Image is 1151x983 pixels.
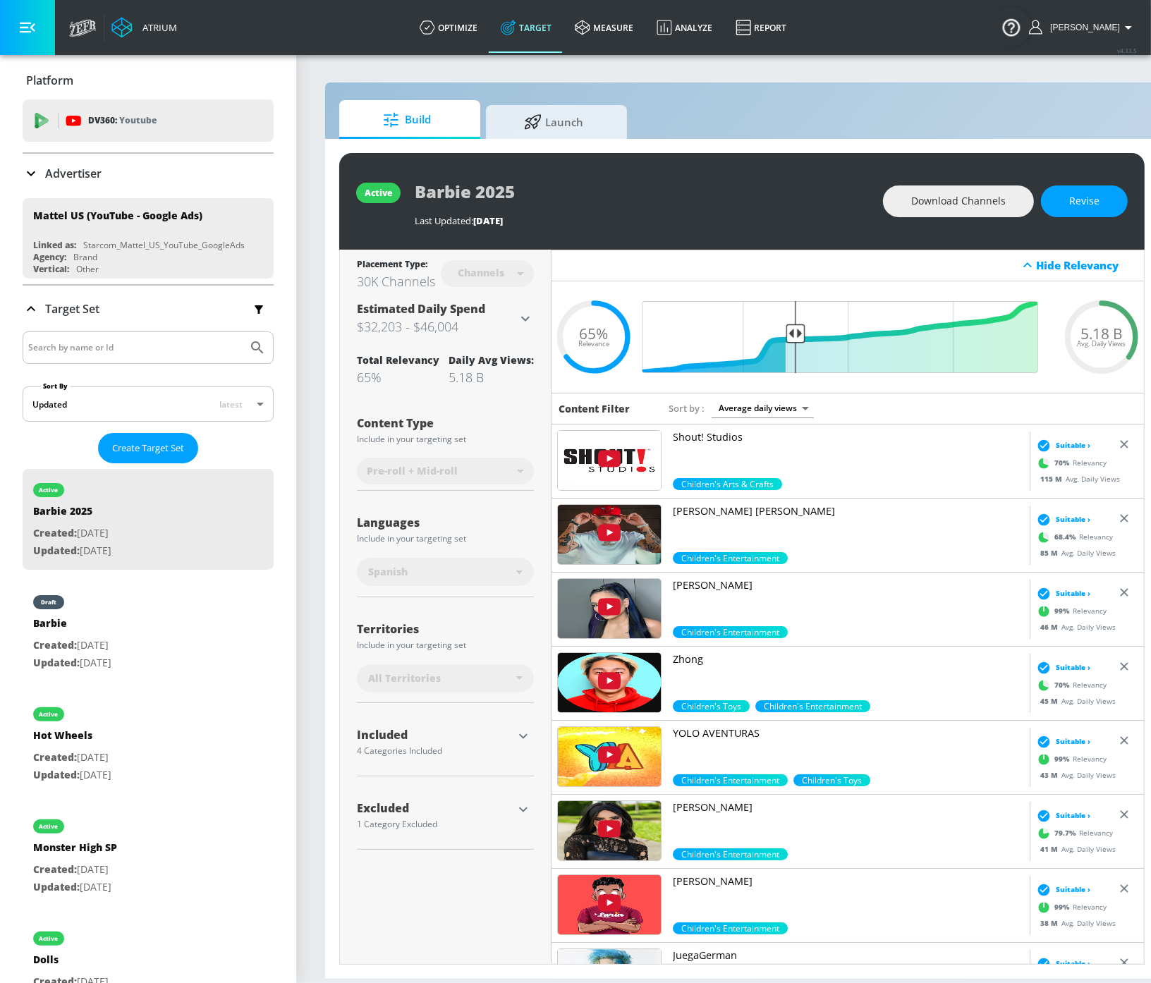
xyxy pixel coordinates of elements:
input: Search by name or Id [28,338,242,357]
p: Zhong [673,652,1024,666]
p: [PERSON_NAME] [PERSON_NAME] [673,504,1024,518]
span: Revise [1069,193,1100,210]
div: Suitable › [1033,586,1090,600]
span: 115 M [1040,473,1066,483]
div: 65% [357,369,439,386]
div: Suitable › [1033,512,1090,526]
div: Last Updated: [415,214,869,227]
button: Revise [1041,185,1128,217]
img: UUpHaAKu74UHvcYCi2g_PvBQ [558,431,661,490]
div: Excluded [357,802,513,814]
span: Suitable › [1056,958,1090,969]
div: 70.0% [673,700,750,712]
a: [PERSON_NAME] [673,578,1024,626]
div: activeMonster High SPCreated:[DATE]Updated:[DATE] [23,805,274,906]
div: Daily Avg Views: [449,353,534,367]
div: 1 Category Excluded [357,820,513,829]
label: Sort By [40,381,71,391]
span: 46 M [1040,621,1061,631]
div: Relevancy [1033,896,1107,917]
div: Agency: [33,251,66,263]
p: [PERSON_NAME] [673,800,1024,814]
span: 85 M [1040,547,1061,557]
span: 38 M [1040,917,1061,927]
span: Spanish [368,565,408,579]
img: UUyagEfIN1okQ-s996XAqCFQ [558,653,661,712]
div: active [39,935,59,942]
p: JuegaGerman [673,948,1024,963]
div: Avg. Daily Views [1033,769,1116,780]
h3: $32,203 - $46,004 [357,317,517,336]
div: draftBarbieCreated:[DATE]Updated:[DATE] [23,581,274,682]
div: Mattel US (YouTube - Google Ads)Linked as:Starcom_Mattel_US_YouTube_GoogleAdsAgency:BrandVertical... [23,198,274,279]
span: 41 M [1040,843,1061,853]
div: 99.0% [673,626,788,638]
div: Suitable › [1033,660,1090,674]
div: active [39,823,59,830]
p: [PERSON_NAME] [673,874,1024,889]
span: Suitable › [1056,736,1090,747]
div: 90.0% [793,774,870,786]
button: Create Target Set [98,433,198,463]
div: Avg. Daily Views [1033,621,1116,632]
div: Mattel US (YouTube - Google Ads) [33,209,202,222]
div: Monster High SP [33,841,117,861]
p: [DATE] [33,749,111,767]
a: [PERSON_NAME] [673,800,1024,848]
button: Download Channels [883,185,1034,217]
span: latest [219,398,243,410]
span: v 4.33.5 [1117,47,1137,54]
span: Created: [33,526,77,539]
span: Create Target Set [112,440,184,456]
p: [DATE] [33,542,111,560]
span: [DATE] [473,214,503,227]
a: Shout! Studios [673,430,1024,478]
div: Avg. Daily Views [1033,695,1116,706]
div: active [39,487,59,494]
a: YOLO AVENTURAS [673,726,1024,774]
div: 5.18 B [449,369,534,386]
p: [DATE] [33,637,111,654]
button: [PERSON_NAME] [1029,19,1137,36]
a: [PERSON_NAME] [PERSON_NAME] [673,504,1024,552]
a: Zhong [673,652,1024,700]
div: DV360: Youtube [23,99,274,142]
p: [DATE] [33,879,117,896]
div: Advertiser [23,154,274,193]
span: Pre-roll + Mid-roll [367,464,458,478]
p: [DATE] [33,861,117,879]
span: Updated: [33,656,80,669]
span: Updated: [33,768,80,781]
span: Children's Entertainment [673,848,788,860]
div: Relevancy [1033,748,1107,769]
div: 30K Channels [357,273,435,290]
div: Updated [32,398,67,410]
span: Relevance [578,341,609,348]
p: [DATE] [33,767,111,784]
span: 70 % [1054,458,1073,468]
span: 68.4 % [1054,532,1079,542]
div: 70.0% [673,478,782,490]
span: Estimated Daily Spend [357,301,485,317]
div: Relevancy [1033,526,1113,547]
div: draft [41,599,56,606]
span: Children's Toys [673,700,750,712]
p: [PERSON_NAME] [673,578,1024,592]
div: Avg. Daily Views [1033,917,1116,928]
p: YOLO AVENTURAS [673,726,1024,740]
img: UUzoUWqjCbcfWFdOMvoep8FA [558,505,661,564]
div: Dolls [33,953,111,973]
p: Advertiser [45,166,102,181]
span: Created: [33,638,77,652]
div: Estimated Daily Spend$32,203 - $46,004 [357,301,534,336]
div: Suitable › [1033,956,1090,970]
div: Avg. Daily Views [1033,473,1120,484]
p: Target Set [45,301,99,317]
span: Suitable › [1056,884,1090,895]
span: Updated: [33,880,80,893]
div: Starcom_Mattel_US_YouTube_GoogleAds [83,239,245,251]
div: Vertical: [33,263,69,275]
